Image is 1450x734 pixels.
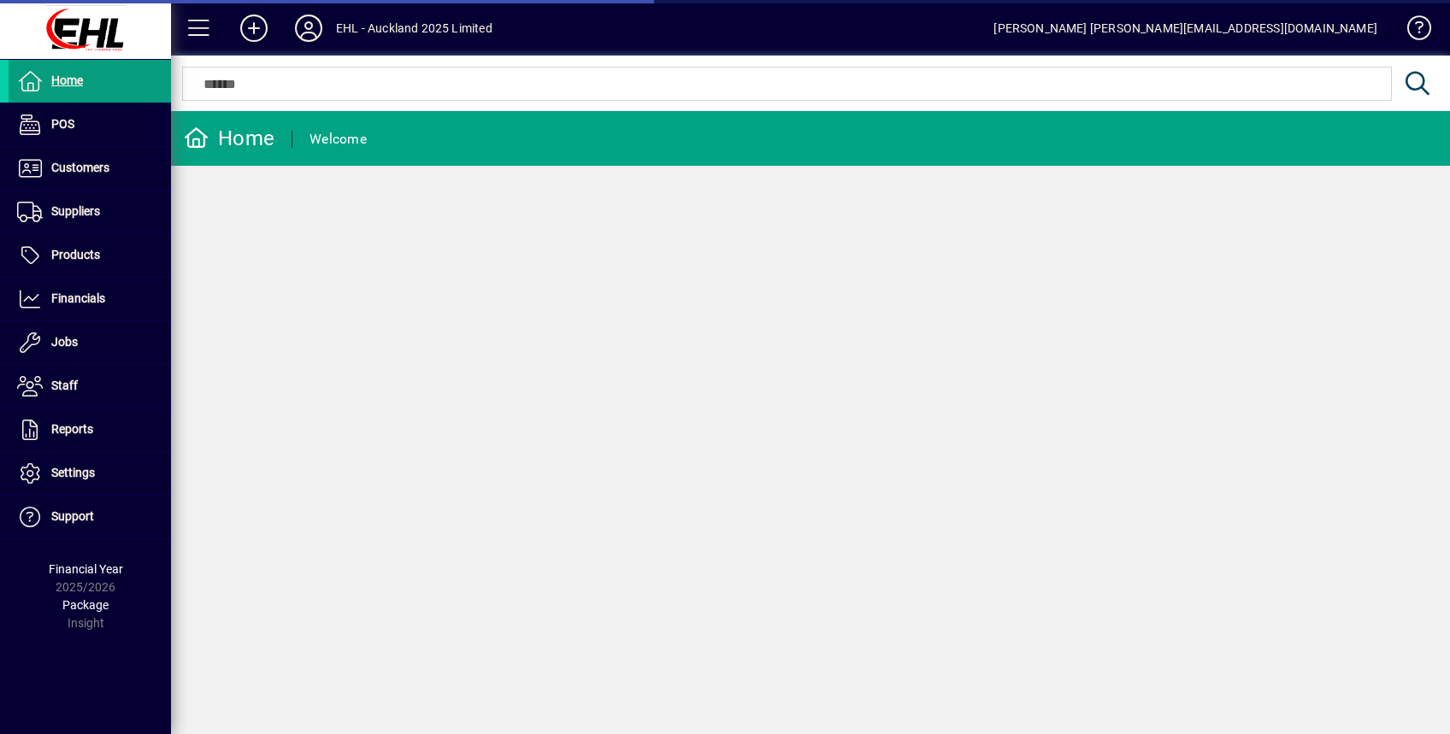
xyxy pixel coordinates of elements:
[9,147,171,190] a: Customers
[281,13,336,44] button: Profile
[51,422,93,436] span: Reports
[9,278,171,320] a: Financials
[9,408,171,451] a: Reports
[227,13,281,44] button: Add
[49,562,123,576] span: Financial Year
[51,379,78,392] span: Staff
[51,509,94,523] span: Support
[51,466,95,479] span: Settings
[51,73,83,87] span: Home
[51,161,109,174] span: Customers
[9,365,171,408] a: Staff
[9,496,171,538] a: Support
[336,15,492,42] div: EHL - Auckland 2025 Limited
[9,452,171,495] a: Settings
[9,191,171,233] a: Suppliers
[51,117,74,131] span: POS
[62,598,109,612] span: Package
[9,321,171,364] a: Jobs
[993,15,1377,42] div: [PERSON_NAME] [PERSON_NAME][EMAIL_ADDRESS][DOMAIN_NAME]
[309,126,367,153] div: Welcome
[1394,3,1429,59] a: Knowledge Base
[51,291,105,305] span: Financials
[9,234,171,277] a: Products
[51,248,100,261] span: Products
[9,103,171,146] a: POS
[51,204,100,218] span: Suppliers
[51,335,78,349] span: Jobs
[184,125,274,152] div: Home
